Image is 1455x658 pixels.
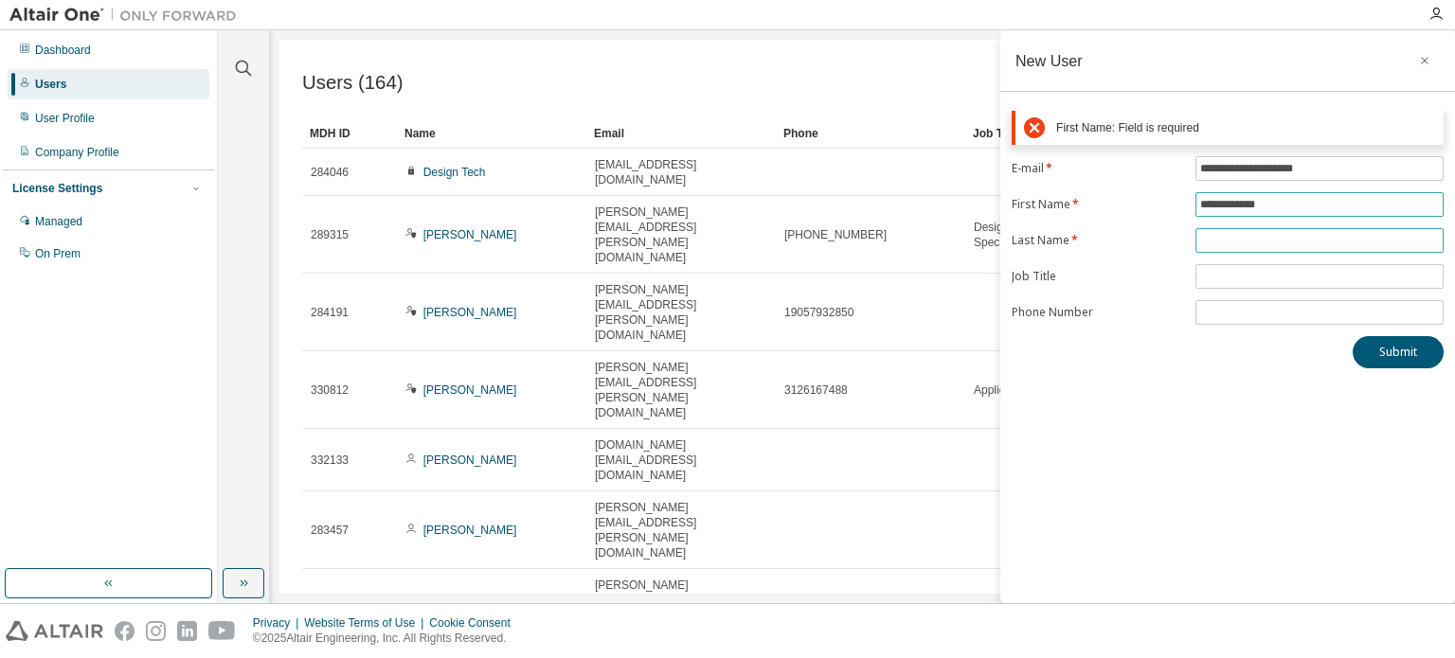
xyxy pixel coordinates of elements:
span: 283457 [311,523,349,538]
span: Users (164) [302,72,404,94]
p: © 2025 Altair Engineering, Inc. All Rights Reserved. [253,631,522,647]
a: Design Tech [423,166,486,179]
button: Submit [1353,336,1444,368]
div: Email [594,118,768,149]
img: altair_logo.svg [6,621,103,641]
span: 284191 [311,305,349,320]
a: [PERSON_NAME] [423,524,517,537]
img: instagram.svg [146,621,166,641]
span: [DOMAIN_NAME][EMAIL_ADDRESS][DOMAIN_NAME] [595,437,767,483]
div: Company Profile [35,145,119,160]
span: 3126167488 [784,382,848,398]
div: Name [404,118,579,149]
span: 332133 [311,453,349,468]
div: New User [1015,53,1083,68]
a: [PERSON_NAME] [423,383,517,397]
div: Privacy [253,615,304,631]
span: [PHONE_NUMBER] [784,227,887,242]
a: [PERSON_NAME] [423,228,517,241]
span: 19057932850 [784,305,853,320]
span: [PERSON_NAME][EMAIL_ADDRESS][PERSON_NAME][DOMAIN_NAME] [595,578,767,638]
span: 289315 [311,227,349,242]
label: Phone Number [1012,305,1184,320]
div: First Name: Field is required [1056,121,1435,135]
div: MDH ID [310,118,389,149]
img: Altair One [9,6,246,25]
label: First Name [1012,197,1184,212]
div: Job Title [973,118,1147,149]
span: [PERSON_NAME][EMAIL_ADDRESS][PERSON_NAME][DOMAIN_NAME] [595,360,767,420]
label: Last Name [1012,233,1184,248]
span: [EMAIL_ADDRESS][DOMAIN_NAME] [595,157,767,187]
span: [PERSON_NAME][EMAIL_ADDRESS][PERSON_NAME][DOMAIN_NAME] [595,500,767,560]
span: Design Technology Support Specialist [974,220,1146,250]
span: [PERSON_NAME][EMAIL_ADDRESS][PERSON_NAME][DOMAIN_NAME] [595,282,767,343]
div: License Settings [12,181,102,196]
div: Phone [783,118,958,149]
div: On Prem [35,246,81,261]
span: [PERSON_NAME][EMAIL_ADDRESS][PERSON_NAME][DOMAIN_NAME] [595,205,767,265]
div: Dashboard [35,43,91,58]
div: Cookie Consent [429,615,521,631]
span: 284046 [311,165,349,180]
div: Users [35,77,66,92]
img: linkedin.svg [177,621,197,641]
img: youtube.svg [208,621,236,641]
label: Job Title [1012,269,1184,284]
label: E-mail [1012,161,1184,176]
img: facebook.svg [115,621,135,641]
div: Website Terms of Use [304,615,429,631]
div: Managed [35,214,82,229]
span: 330812 [311,382,349,398]
a: [PERSON_NAME] [423,453,517,467]
a: [PERSON_NAME] [423,306,517,319]
div: User Profile [35,111,95,126]
span: Application Specialist [974,382,1081,398]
